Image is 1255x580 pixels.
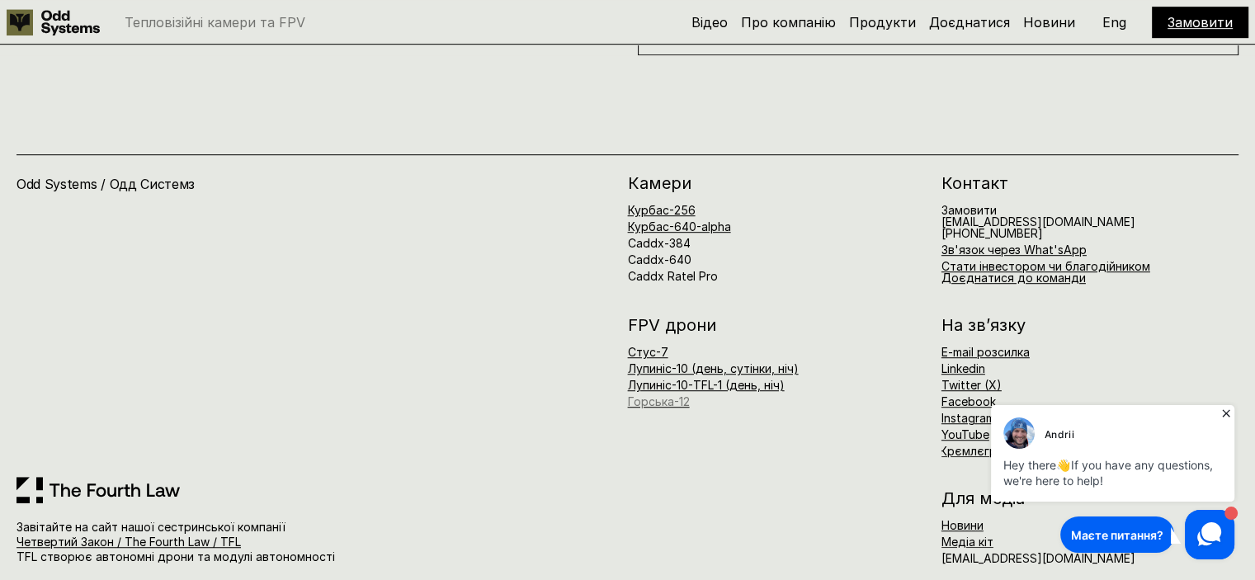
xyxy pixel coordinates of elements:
a: Відео [691,14,728,31]
a: Доєднатися до команди [941,271,1086,285]
p: Завітайте на сайт нашої сестринської компанії TFL створює автономні дрони та модулі автономності [17,520,450,565]
a: Instagram [941,411,995,425]
a: Курбас-256 [628,203,696,217]
a: Facebook [941,394,996,408]
h2: Контакт [941,175,1238,191]
h6: [EMAIL_ADDRESS][DOMAIN_NAME] [941,205,1135,239]
a: Стати інвестором чи благодійником [941,259,1150,273]
a: Замовити [941,203,997,217]
a: Новини [941,518,984,532]
h2: FPV дрони [628,317,925,333]
p: Тепловізійні камери та FPV [125,16,305,29]
h2: На зв’язку [941,317,1026,333]
a: Медіа кіт [941,535,993,549]
a: Лупиніс-10-TFL-1 (день, ніч) [628,378,785,392]
h2: Камери [628,175,925,191]
a: Новини [1023,14,1075,31]
a: E-mail розсилка [941,345,1030,359]
span: [PHONE_NUMBER] [941,226,1043,240]
a: YouTube [941,427,989,441]
a: Курбас-640-alpha [628,219,731,233]
a: Стус-7 [628,345,668,359]
p: Eng [1102,16,1126,29]
a: Twitter (X) [941,378,1002,392]
h2: Для медіа [941,490,1238,507]
a: Замовити [1168,14,1233,31]
a: Продукти [849,14,916,31]
h4: Odd Systems / Одд Системз [17,175,391,193]
a: Доєднатися [929,14,1010,31]
a: Caddx Ratel Pro [628,269,718,283]
a: Зв'язок через What'sApp [941,243,1087,257]
a: Caddx-384 [628,236,691,250]
a: Linkedin [941,361,985,375]
a: Горська-12 [628,394,690,408]
h6: [EMAIL_ADDRESS][DOMAIN_NAME] [941,553,1135,564]
iframe: HelpCrunch [987,400,1238,563]
a: Крємлєграм [940,444,1012,458]
a: Про компанію [741,14,836,31]
a: Четвертий Закон / The Fourth Law / TFL [17,535,241,549]
a: Лупиніс-10 (день, сутінки, ніч) [628,361,799,375]
a: Caddx-640 [628,252,691,266]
